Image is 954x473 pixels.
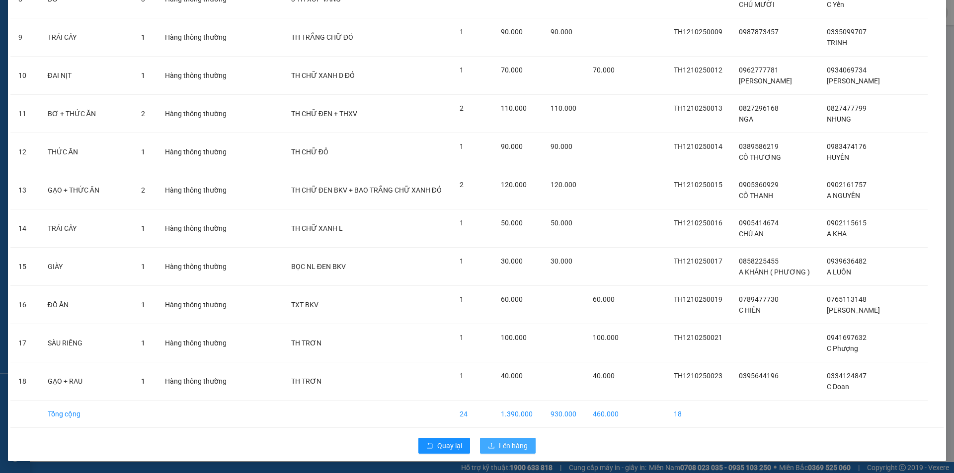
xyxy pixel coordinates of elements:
[291,263,346,270] span: BỌC NL ĐEN BKV
[739,153,781,161] span: CÔ THƯƠNG
[739,77,792,85] span: [PERSON_NAME]
[291,339,321,347] span: TH TRƠN
[40,248,133,286] td: GIÀY
[157,324,236,362] td: Hàng thông thường
[674,142,722,150] span: TH1210250014
[40,286,133,324] td: ĐỒ ĂN
[141,339,145,347] span: 1
[739,115,753,123] span: NGA
[141,263,145,270] span: 1
[827,230,847,238] span: A KHA
[827,0,844,8] span: C Yến
[291,301,318,309] span: TXT BKV
[291,148,328,156] span: TH CHỮ ĐỎ
[460,66,464,74] span: 1
[10,286,40,324] td: 16
[739,306,761,314] span: C HIÊN
[141,148,145,156] span: 1
[674,295,722,303] span: TH1210250019
[739,142,779,150] span: 0389586219
[827,383,849,391] span: C Doan
[141,110,145,118] span: 2
[666,401,731,428] td: 18
[460,334,464,341] span: 1
[10,133,40,171] td: 12
[499,440,528,451] span: Lên hàng
[674,28,722,36] span: TH1210250009
[157,18,236,57] td: Hàng thông thường
[827,77,880,85] span: [PERSON_NAME]
[551,104,576,112] span: 110.000
[551,181,576,189] span: 120.000
[157,248,236,286] td: Hàng thông thường
[460,219,464,227] span: 1
[493,401,543,428] td: 1.390.000
[10,209,40,248] td: 14
[40,324,133,362] td: SÀU RIÊNG
[10,57,40,95] td: 10
[40,57,133,95] td: ĐAI NỊT
[674,334,722,341] span: TH1210250021
[739,257,779,265] span: 0858225455
[674,257,722,265] span: TH1210250017
[827,115,851,123] span: NHUNG
[460,295,464,303] span: 1
[827,257,867,265] span: 0939636482
[827,334,867,341] span: 0941697632
[291,110,357,118] span: TH CHỮ ĐEN + THXV
[141,71,145,79] span: 1
[674,104,722,112] span: TH1210250013
[291,71,355,79] span: TH CHỮ XANH D ĐỎ
[460,257,464,265] span: 1
[460,142,464,150] span: 1
[157,57,236,95] td: Hàng thông thường
[501,334,527,341] span: 100.000
[40,171,133,209] td: GẠO + THỨC ĂN
[501,104,527,112] span: 110.000
[157,133,236,171] td: Hàng thông thường
[827,39,847,47] span: TRINH
[426,442,433,450] span: rollback
[551,28,572,36] span: 90.000
[10,248,40,286] td: 15
[40,209,133,248] td: TRÁI CÂY
[40,362,133,401] td: GẠO + RAU
[437,440,462,451] span: Quay lại
[501,66,523,74] span: 70.000
[10,171,40,209] td: 13
[739,104,779,112] span: 0827296168
[452,401,493,428] td: 24
[291,186,442,194] span: TH CHỮ ĐEN BKV + BAO TRẮNG CHỮ XANH ĐỎ
[460,181,464,189] span: 2
[827,295,867,303] span: 0765113148
[827,268,851,276] span: A LUÔN
[501,28,523,36] span: 90.000
[10,95,40,133] td: 11
[827,306,880,314] span: [PERSON_NAME]
[674,219,722,227] span: TH1210250016
[460,104,464,112] span: 2
[10,324,40,362] td: 17
[501,142,523,150] span: 90.000
[551,219,572,227] span: 50.000
[585,401,627,428] td: 460.000
[739,219,779,227] span: 0905414674
[593,334,619,341] span: 100.000
[827,192,860,200] span: A NGUYÊN
[593,295,615,303] span: 60.000
[480,438,536,454] button: uploadLên hàng
[827,372,867,380] span: 0334124847
[674,181,722,189] span: TH1210250015
[157,95,236,133] td: Hàng thông thường
[827,142,867,150] span: 0983474176
[501,219,523,227] span: 50.000
[827,344,858,352] span: C Phượng
[674,66,722,74] span: TH1210250012
[40,401,133,428] td: Tổng cộng
[543,401,585,428] td: 930.000
[10,18,40,57] td: 9
[739,192,773,200] span: CÔ THANH
[739,230,764,238] span: CHÚ AN
[157,286,236,324] td: Hàng thông thường
[593,66,615,74] span: 70.000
